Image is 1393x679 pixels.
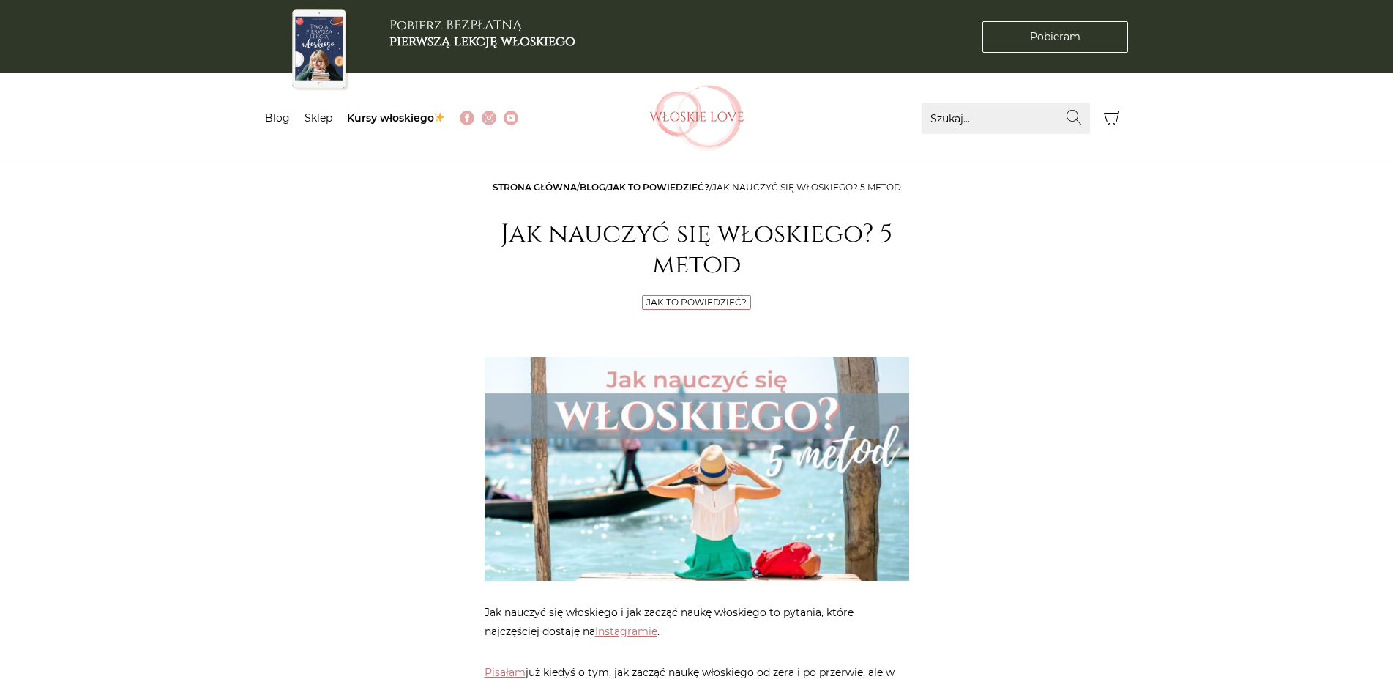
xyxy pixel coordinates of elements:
a: Instagramie [595,625,657,638]
a: Blog [580,182,605,193]
a: Jak to powiedzieć? [646,297,747,308]
img: Włoskielove [649,85,744,151]
span: Jak nauczyć się włoskiego? 5 metod [712,182,901,193]
a: Sklep [305,111,332,125]
b: pierwszą lekcję włoskiego [389,32,575,51]
span: Pobieram [1030,29,1080,45]
h3: Pobierz BEZPŁATNĄ [389,18,575,49]
a: Pisałam [485,666,526,679]
a: Strona główna [493,182,577,193]
h1: Jak nauczyć się włoskiego? 5 metod [485,219,909,281]
a: Pobieram [982,21,1128,53]
a: Jak to powiedzieć? [608,182,709,193]
a: Blog [265,111,290,125]
a: Kursy włoskiego [347,111,446,125]
input: Szukaj... [922,103,1090,134]
span: / / / [493,182,901,193]
img: ✨ [434,112,444,122]
p: Jak nauczyć się włoskiego i jak zacząć naukę włoskiego to pytania, które najczęściej dostaję na . [485,603,909,641]
button: Koszyk [1097,103,1129,134]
